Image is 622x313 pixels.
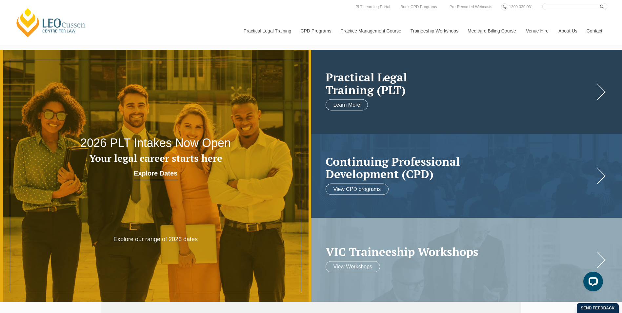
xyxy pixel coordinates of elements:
a: Medicare Billing Course [463,17,521,45]
a: Traineeship Workshops [406,17,463,45]
a: [PERSON_NAME] Centre for Law [15,7,87,38]
a: Learn More [326,99,368,111]
a: View CPD programs [326,183,389,195]
h2: Practical Legal Training (PLT) [326,71,595,96]
a: Book CPD Programs [399,3,438,10]
a: 1300 039 031 [507,3,534,10]
a: VIC Traineeship Workshops [326,245,595,258]
h2: Continuing Professional Development (CPD) [326,155,595,180]
iframe: LiveChat chat widget [578,269,606,297]
span: 1300 039 031 [509,5,533,9]
p: Explore our range of 2026 dates [93,236,218,243]
h2: 2026 PLT Intakes Now Open [62,136,249,150]
a: Practice Management Course [336,17,406,45]
a: Continuing ProfessionalDevelopment (CPD) [326,155,595,180]
a: CPD Programs [295,17,335,45]
a: Practical Legal Training [239,17,296,45]
a: About Us [553,17,582,45]
h3: Your legal career starts here [62,153,249,164]
a: Pre-Recorded Webcasts [448,3,494,10]
a: Practical LegalTraining (PLT) [326,71,595,96]
a: Venue Hire [521,17,553,45]
a: Explore Dates [134,167,177,180]
a: View Workshops [326,261,380,272]
a: Contact [582,17,607,45]
a: PLT Learning Portal [354,3,392,10]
